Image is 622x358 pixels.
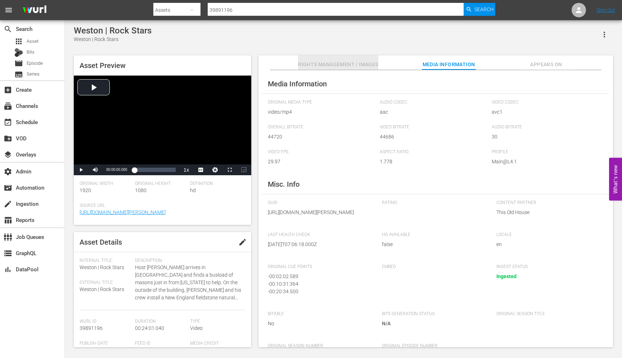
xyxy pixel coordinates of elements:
[268,149,376,155] span: Video FPS
[382,321,391,326] span: N/A
[496,273,517,279] span: Ingested
[382,241,486,248] span: false
[80,238,122,246] span: Asset Details
[4,216,12,225] span: Reports
[380,133,488,141] span: 44686
[80,286,124,292] span: Weston | Rock Stars
[268,288,368,295] div: - 00:20:34.500
[268,200,371,206] span: GUID
[268,273,368,280] div: - 00:02:02.589
[268,320,371,327] span: No
[474,3,493,16] span: Search
[135,341,187,346] span: Feed ID
[496,311,600,317] span: Original Season Title
[380,108,488,116] span: aac
[80,319,131,325] span: Wurl Id
[14,59,23,68] span: Episode
[74,76,251,175] div: Video Player
[190,341,242,346] span: Media Credit
[492,100,600,105] span: Video Codec
[80,181,131,187] span: Original Width
[17,2,52,19] img: ans4CAIJ8jUAAAAAAAAAAAAAAAAAAAAAAAAgQb4GAAAAAAAAAAAAAAAAAAAAAAAAJMjXAAAAAAAAAAAAAAAAAAAAAAAAgAT5G...
[382,343,486,349] span: Original Episode Number
[4,265,12,274] span: DataPool
[519,60,573,69] span: Appears On
[268,80,327,88] span: Media Information
[4,118,12,127] span: Schedule
[268,311,371,317] span: Bitable
[135,264,242,302] span: Host [PERSON_NAME] arrives in [GEOGRAPHIC_DATA] and finds a busload of masons just in from [US_ST...
[4,102,12,110] span: Channels
[14,48,23,57] div: Bits
[268,108,376,116] span: video/mp4
[596,7,615,13] a: Sign Out
[268,264,371,270] span: Original Cue Points
[135,258,242,264] span: Description:
[179,164,194,175] button: Playback Rate
[496,241,600,248] span: en
[268,100,376,105] span: Original Media Type
[135,187,147,193] span: 1080
[27,60,43,67] span: Episode
[80,61,126,70] span: Asset Preview
[135,319,187,325] span: Duration
[80,325,103,331] span: 39891196
[80,203,242,209] span: Source Url
[496,200,600,206] span: Content Partner
[268,180,299,189] span: Misc. Info
[27,38,39,45] span: Asset
[4,167,12,176] span: Admin
[80,187,91,193] span: 1920
[492,124,600,130] span: Audio Bitrate
[80,347,130,353] span: [DATE] 7:36 pm ( [DATE] )
[14,70,23,79] span: Series
[4,200,12,208] span: Ingestion
[80,209,166,215] a: [URL][DOMAIN_NAME][PERSON_NAME]
[237,164,251,175] button: Picture-in-Picture
[190,325,203,331] span: Video
[80,264,124,270] span: Weston | Rock Stars
[234,234,251,251] button: edit
[74,36,152,43] div: Weston | Rock Stars
[268,124,376,130] span: Overall Bitrate
[268,241,371,248] span: [DATE]T07:06:18.000Z
[4,25,12,33] span: Search
[609,158,622,200] button: Open Feedback Widget
[382,264,486,270] span: Embed
[190,187,196,193] span: hd
[238,238,247,246] span: edit
[496,264,600,270] span: Ingest Status
[88,164,103,175] button: Mute
[4,134,12,143] span: VOD
[382,232,486,238] span: HD Available
[496,209,600,216] span: This Old House
[380,149,488,155] span: Aspect Ratio
[492,108,600,116] span: avc1
[380,100,488,105] span: Audio Codec
[135,325,164,331] span: 00:24:01.040
[4,249,12,258] span: GraphQL
[80,258,131,264] span: Internal Title:
[268,343,371,349] span: Original Season Number
[27,71,40,78] span: Series
[134,168,175,172] div: Progress Bar
[208,164,222,175] button: Jump To Time
[496,232,600,238] span: Locale
[27,49,35,56] span: Bits
[268,158,376,166] span: 29.97
[464,3,495,16] button: Search
[135,181,187,187] span: Original Height
[135,347,152,353] span: 409998
[268,209,371,216] span: [URL][DOMAIN_NAME][PERSON_NAME]
[194,164,208,175] button: Captions
[298,60,378,69] span: Rights Management / Images
[4,150,12,159] span: Overlays
[380,124,488,130] span: Video Bitrate
[74,164,88,175] button: Play
[222,164,237,175] button: Fullscreen
[4,86,12,94] span: Create
[268,133,376,141] span: 44720
[382,200,486,206] span: Rating
[4,183,12,192] span: Automation
[190,181,242,187] span: Definition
